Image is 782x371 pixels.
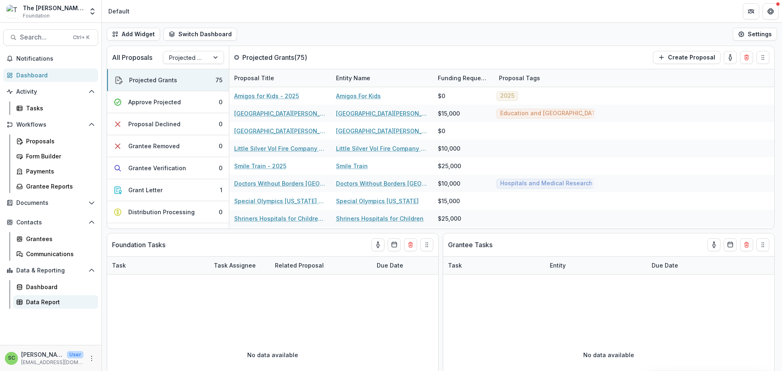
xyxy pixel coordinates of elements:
span: Hospitals and Medical Research [500,180,593,187]
p: Grantee Tasks [448,240,492,250]
p: Foundation Tasks [112,240,165,250]
span: Contacts [16,219,85,226]
button: Grantee Removed0 [107,135,229,157]
a: Payments [13,165,98,178]
a: Communications [13,247,98,261]
div: Funding Requested [433,69,494,87]
button: Delete card [740,238,753,251]
div: Proposal Tags [494,69,596,87]
div: $0 [438,92,445,100]
p: No data available [247,351,298,359]
button: Create Proposal [653,51,720,64]
span: Documents [16,200,85,206]
div: Task Assignee [209,257,270,274]
div: Proposal Title [229,74,279,82]
div: Due Date [647,257,708,274]
span: Workflows [16,121,85,128]
p: No data available [583,351,634,359]
div: Ctrl + K [71,33,91,42]
span: Search... [20,33,68,41]
img: The Brunetti Foundation [7,5,20,18]
nav: breadcrumb [105,5,133,17]
div: $15,000 [438,109,460,118]
div: Proposals [26,137,92,145]
div: Default [108,7,130,15]
div: Data Report [26,298,92,306]
a: Doctors Without Borders [GEOGRAPHIC_DATA] - 2025 [234,179,326,188]
p: All Proposals [112,53,152,62]
div: Projected Grants [129,76,177,84]
div: Dashboard [26,283,92,291]
a: Amigos For Kids [336,92,381,100]
div: Related Proposal [270,257,372,274]
div: 0 [219,142,222,150]
button: Drag [756,51,769,64]
div: Task [107,257,209,274]
a: Doctors Without Borders [GEOGRAPHIC_DATA] [336,179,428,188]
button: Delete card [740,51,753,64]
div: Grant Letter [128,186,163,194]
div: Proposal Tags [494,74,545,82]
span: Foundation [23,12,50,20]
div: Form Builder [26,152,92,160]
div: The [PERSON_NAME] Foundation [23,4,83,12]
div: Entity Name [331,69,433,87]
div: Task [443,257,545,274]
div: Communications [26,250,92,258]
button: Projected Grants75 [107,69,229,91]
button: Notifications [3,52,98,65]
a: Special Olympics [US_STATE] [336,197,419,205]
div: 0 [219,98,222,106]
button: Grantee Verification0 [107,157,229,179]
button: Settings [733,28,777,41]
div: 0 [219,164,222,172]
div: Due Date [647,261,683,270]
a: [GEOGRAPHIC_DATA][PERSON_NAME] Human Traffic Academy - 2025 [234,127,326,135]
div: Entity [545,261,571,270]
button: Grant Letter1 [107,179,229,201]
a: Dashboard [3,68,98,82]
button: toggle-assigned-to-me [371,238,384,251]
div: 0 [219,120,222,128]
button: Add Widget [107,28,160,41]
a: Amigos for Kids - 2025 [234,92,299,100]
button: Proposal Declined0 [107,113,229,135]
a: Little Silver Vol Fire Company No. 1 [336,144,428,153]
span: Notifications [16,55,95,62]
div: Sonia Cavalli [8,356,15,361]
div: Due Date [372,257,433,274]
button: Drag [420,238,433,251]
div: 0 [219,208,222,216]
button: Approve Projected0 [107,91,229,113]
a: Data Report [13,295,98,309]
div: Funding Requested [433,74,494,82]
a: Proposals [13,134,98,148]
p: [EMAIL_ADDRESS][DOMAIN_NAME] [21,359,83,366]
div: Entity Name [331,74,375,82]
button: Open Documents [3,196,98,209]
a: [GEOGRAPHIC_DATA][PERSON_NAME] - 2025 [234,109,326,118]
div: $25,000 [438,162,461,170]
a: [GEOGRAPHIC_DATA][PERSON_NAME] [336,109,428,118]
a: Smile Train [336,162,368,170]
span: Education and [GEOGRAPHIC_DATA] [500,110,601,117]
button: Get Help [762,3,779,20]
button: toggle-assigned-to-me [724,51,737,64]
button: Calendar [388,238,401,251]
span: Data & Reporting [16,267,85,274]
div: $0 [438,127,445,135]
div: Payments [26,167,92,176]
button: Calendar [724,238,737,251]
div: Proposal Title [229,69,331,87]
p: Projected Grants ( 75 ) [242,53,307,62]
p: [PERSON_NAME] [21,350,64,359]
div: Task [443,261,467,270]
button: Drag [756,238,769,251]
a: Special Olympics [US_STATE] - 2025 [234,197,326,205]
button: toggle-assigned-to-me [707,238,720,251]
